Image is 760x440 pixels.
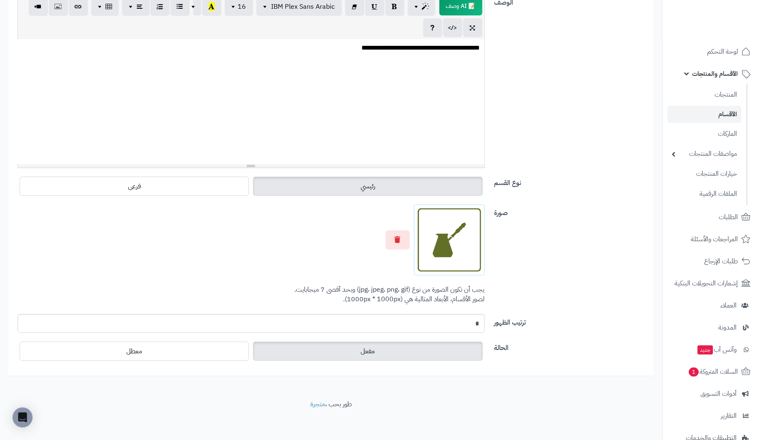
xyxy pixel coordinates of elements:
[238,2,246,12] span: 16
[688,366,738,377] span: السلات المتروكة
[126,346,142,356] span: معطل
[675,277,738,289] span: إشعارات التحويلات البنكية
[689,367,699,377] span: 1
[667,251,755,271] a: طلبات الإرجاع
[721,410,737,422] span: التقارير
[667,207,755,227] a: الطلبات
[13,407,33,427] div: Open Intercom Messenger
[700,388,737,400] span: أدوات التسويق
[667,295,755,315] a: العملاء
[707,46,738,57] span: لوحة التحكم
[310,399,325,409] a: متجرة
[491,314,651,327] label: ترتيب الظهور
[697,345,713,355] span: جديد
[361,181,375,191] span: رئيسي
[667,406,755,426] a: التقارير
[667,145,741,163] a: مواصفات المنتجات
[704,255,738,267] span: طلبات الإرجاع
[667,229,755,249] a: المراجعات والأسئلة
[667,86,741,104] a: المنتجات
[667,384,755,404] a: أدوات التسويق
[691,233,738,245] span: المراجعات والأسئلة
[491,175,651,188] label: نوع القسم
[692,68,738,80] span: الأقسام والمنتجات
[719,211,738,223] span: الطلبات
[491,340,651,353] label: الحالة
[667,185,741,203] a: الملفات الرقمية
[667,340,755,360] a: وآتس آبجديد
[667,125,741,143] a: الماركات
[667,317,755,337] a: المدونة
[271,2,335,12] span: IBM Plex Sans Arabic
[361,346,375,356] span: مفعل
[418,208,481,272] img: 1756202750-Outlines%20Turkish.png
[718,322,737,333] span: المدونة
[491,205,651,218] label: صورة
[667,362,755,382] a: السلات المتروكة1
[18,285,485,304] p: يجب أن تكون الصورة من نوع (jpg، jpeg، png، gif) وبحد أقصى 7 ميجابايت. لصور الأقسام، الأبعاد المثا...
[667,165,741,183] a: خيارات المنتجات
[667,42,755,62] a: لوحة التحكم
[128,181,141,191] span: فرعى
[667,106,741,123] a: الأقسام
[667,273,755,293] a: إشعارات التحويلات البنكية
[697,344,737,355] span: وآتس آب
[720,300,737,311] span: العملاء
